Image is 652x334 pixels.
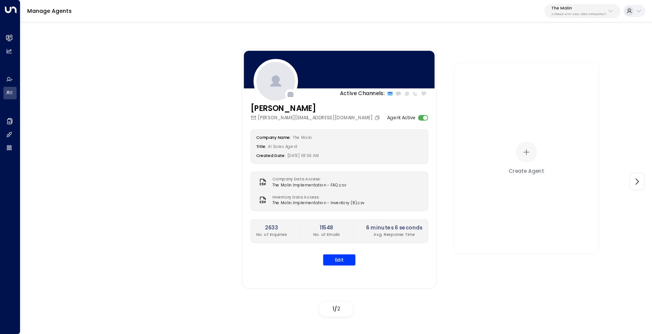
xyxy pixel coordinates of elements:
[319,302,353,317] div: /
[272,200,364,206] span: The Malin Implementation - Inventory (8).csv
[313,232,340,237] p: No. of Emails
[272,177,343,182] label: Company Data Access:
[251,115,381,122] div: [PERSON_NAME][EMAIL_ADDRESS][DOMAIN_NAME]
[256,144,266,149] label: Title:
[551,13,606,16] p: e1f68ac8-d7f4-43de-8563-845fba315a7f
[374,115,381,121] button: Copy
[272,183,346,188] span: The Malin Implementation - FAQ.csv
[509,167,544,175] div: Create Agent
[293,135,312,140] span: The Malin
[366,224,422,232] h2: 6 minutes 6 seconds
[323,254,355,266] button: Edit
[272,195,361,200] label: Inventory Data Access:
[251,103,381,115] h3: [PERSON_NAME]
[544,4,620,18] button: The Maline1f68ac8-d7f4-43de-8563-845fba315a7f
[387,115,416,122] label: Agent Active
[268,144,297,149] span: AI Sales Agent
[366,232,422,237] p: Avg. Response Time
[256,224,287,232] h2: 2633
[337,305,340,312] span: 2
[256,153,286,159] label: Created Date:
[256,232,287,237] p: No. of Inquiries
[313,224,340,232] h2: 11548
[332,305,334,312] span: 1
[288,153,319,159] span: [DATE] 08:56 AM
[256,135,291,140] label: Company Name:
[551,6,606,11] p: The Malin
[27,7,72,15] a: Manage Agents
[340,90,384,98] p: Active Channels:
